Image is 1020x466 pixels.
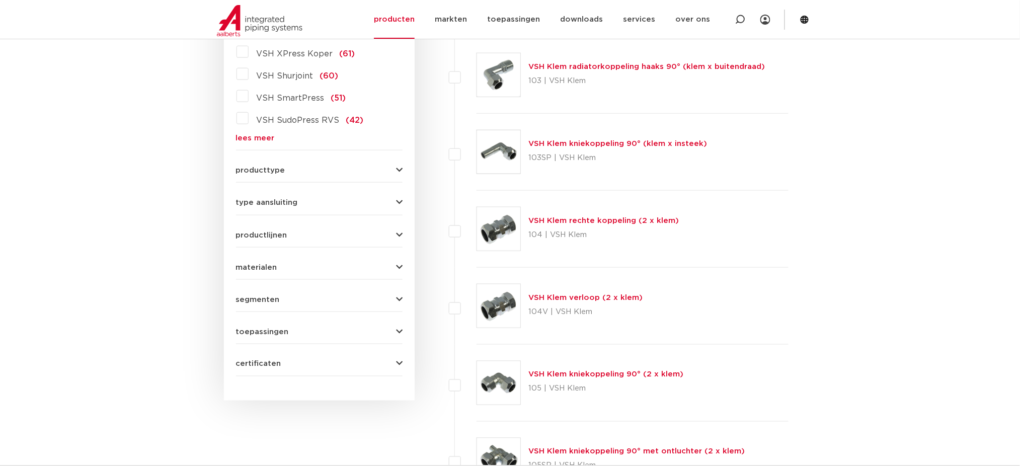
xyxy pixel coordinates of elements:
[236,167,403,174] button: producttype
[477,130,520,174] img: Thumbnail for VSH Klem kniekoppeling 90° (klem x insteek)
[340,50,355,58] span: (61)
[331,94,346,102] span: (51)
[529,371,684,378] a: VSH Klem kniekoppeling 90° (2 x klem)
[529,140,708,147] a: VSH Klem kniekoppeling 90° (klem x insteek)
[477,53,520,97] img: Thumbnail for VSH Klem radiatorkoppeling haaks 90° (klem x buitendraad)
[236,167,285,174] span: producttype
[529,73,765,89] p: 103 | VSH Klem
[529,304,643,320] p: 104V | VSH Klem
[236,199,298,206] span: type aansluiting
[236,134,403,142] a: lees meer
[236,328,289,336] span: toepassingen
[529,63,765,70] a: VSH Klem radiatorkoppeling haaks 90° (klem x buitendraad)
[257,94,325,102] span: VSH SmartPress
[346,116,364,124] span: (42)
[257,50,333,58] span: VSH XPress Koper
[529,217,679,224] a: VSH Klem rechte koppeling (2 x klem)
[529,150,708,166] p: 103SP | VSH Klem
[236,231,287,239] span: productlijnen
[257,116,340,124] span: VSH SudoPress RVS
[477,284,520,328] img: Thumbnail for VSH Klem verloop (2 x klem)
[236,296,280,303] span: segmenten
[236,296,403,303] button: segmenten
[529,448,745,455] a: VSH Klem kniekoppeling 90° met ontluchter (2 x klem)
[236,264,403,271] button: materialen
[477,207,520,251] img: Thumbnail for VSH Klem rechte koppeling (2 x klem)
[236,264,277,271] span: materialen
[236,231,403,239] button: productlijnen
[236,199,403,206] button: type aansluiting
[257,72,313,80] span: VSH Shurjoint
[236,328,403,336] button: toepassingen
[529,294,643,301] a: VSH Klem verloop (2 x klem)
[236,360,281,368] span: certificaten
[529,227,679,243] p: 104 | VSH Klem
[477,361,520,405] img: Thumbnail for VSH Klem kniekoppeling 90° (2 x klem)
[529,381,684,397] p: 105 | VSH Klem
[320,72,339,80] span: (60)
[236,360,403,368] button: certificaten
